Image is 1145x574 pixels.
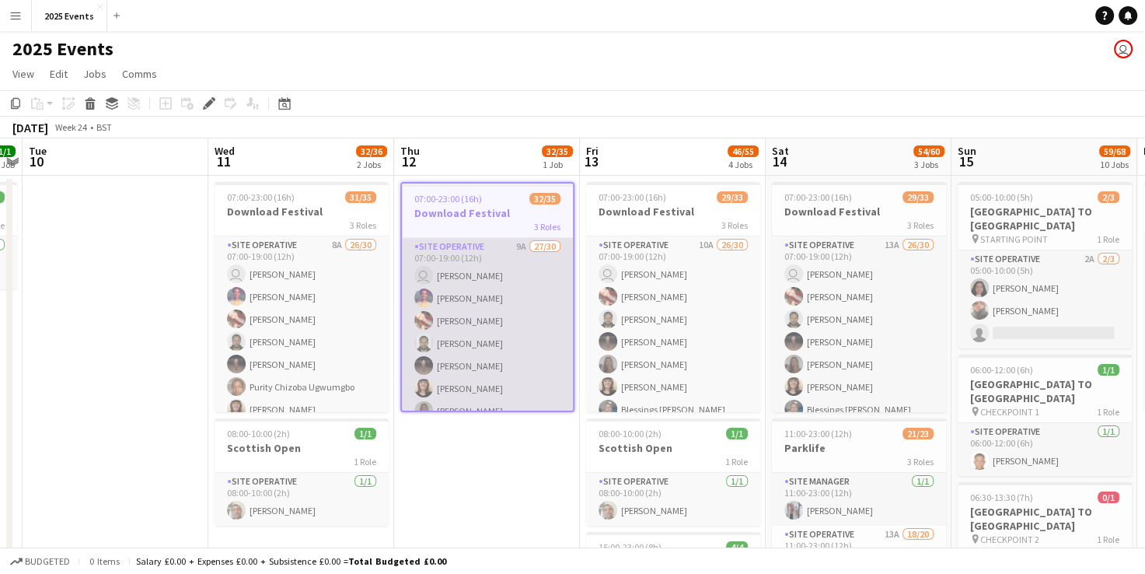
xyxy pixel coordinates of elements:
[725,456,748,467] span: 1 Role
[6,64,40,84] a: View
[599,191,666,203] span: 07:00-23:00 (16h)
[958,144,976,158] span: Sun
[215,473,389,526] app-card-role: Site Operative1/108:00-10:00 (2h)[PERSON_NAME]
[1097,233,1119,245] span: 1 Role
[77,64,113,84] a: Jobs
[1114,40,1133,58] app-user-avatar: Olivia Gill
[96,121,112,133] div: BST
[784,191,852,203] span: 07:00-23:00 (16h)
[1100,159,1129,170] div: 10 Jobs
[357,159,386,170] div: 2 Jobs
[970,492,1033,503] span: 06:30-13:30 (7h)
[772,182,946,412] div: 07:00-23:00 (16h)29/33Download Festival3 RolesSite Operative13A26/3007:00-19:00 (12h) [PERSON_NAM...
[958,250,1132,348] app-card-role: Site Operative2A2/305:00-10:00 (5h)[PERSON_NAME][PERSON_NAME]
[12,37,113,61] h1: 2025 Events
[586,205,760,219] h3: Download Festival
[913,145,944,157] span: 54/60
[402,206,573,220] h3: Download Festival
[980,534,1039,545] span: CHECKPOINT 2
[215,182,389,412] app-job-card: 07:00-23:00 (16h)31/35Download Festival3 RolesSite Operative8A26/3007:00-19:00 (12h) [PERSON_NAME...
[907,219,934,231] span: 3 Roles
[1097,534,1119,545] span: 1 Role
[586,441,760,455] h3: Scottish Open
[83,67,106,81] span: Jobs
[772,144,789,158] span: Sat
[116,64,163,84] a: Comms
[348,555,446,567] span: Total Budgeted £0.00
[44,64,74,84] a: Edit
[902,191,934,203] span: 29/33
[86,555,123,567] span: 0 items
[726,541,748,553] span: 4/4
[586,418,760,526] app-job-card: 08:00-10:00 (2h)1/1Scottish Open1 RoleSite Operative1/108:00-10:00 (2h)[PERSON_NAME]
[728,145,759,157] span: 46/55
[400,144,420,158] span: Thu
[29,144,47,158] span: Tue
[721,219,748,231] span: 3 Roles
[12,120,48,135] div: [DATE]
[50,67,68,81] span: Edit
[534,221,560,233] span: 3 Roles
[970,191,1033,203] span: 05:00-10:00 (5h)
[784,428,852,439] span: 11:00-23:00 (12h)
[586,144,599,158] span: Fri
[227,428,290,439] span: 08:00-10:00 (2h)
[726,428,748,439] span: 1/1
[542,145,573,157] span: 32/35
[914,159,944,170] div: 3 Jobs
[32,1,107,31] button: 2025 Events
[958,505,1132,533] h3: [GEOGRAPHIC_DATA] TO [GEOGRAPHIC_DATA]
[1098,492,1119,503] span: 0/1
[136,555,446,567] div: Salary £0.00 + Expenses £0.00 + Subsistence £0.00 =
[599,541,662,553] span: 15:00-23:00 (8h)
[980,233,1048,245] span: STARTING POINT
[529,193,560,205] span: 32/35
[122,67,157,81] span: Comms
[772,473,946,526] app-card-role: Site Manager1/111:00-23:00 (12h)[PERSON_NAME]
[772,441,946,455] h3: Parklife
[227,191,295,203] span: 07:00-23:00 (16h)
[26,152,47,170] span: 10
[8,553,72,570] button: Budgeted
[215,205,389,219] h3: Download Festival
[215,441,389,455] h3: Scottish Open
[728,159,758,170] div: 4 Jobs
[958,205,1132,233] h3: [GEOGRAPHIC_DATA] TO [GEOGRAPHIC_DATA]
[955,152,976,170] span: 15
[212,152,235,170] span: 11
[354,428,376,439] span: 1/1
[586,473,760,526] app-card-role: Site Operative1/108:00-10:00 (2h)[PERSON_NAME]
[958,355,1132,476] app-job-card: 06:00-12:00 (6h)1/1[GEOGRAPHIC_DATA] TO [GEOGRAPHIC_DATA] CHECKPOINT 11 RoleSite Operative1/106:0...
[599,428,662,439] span: 08:00-10:00 (2h)
[543,159,572,170] div: 1 Job
[12,67,34,81] span: View
[717,191,748,203] span: 29/33
[1098,191,1119,203] span: 2/3
[902,428,934,439] span: 21/23
[1097,406,1119,418] span: 1 Role
[345,191,376,203] span: 31/35
[1098,364,1119,376] span: 1/1
[970,364,1033,376] span: 06:00-12:00 (6h)
[51,121,90,133] span: Week 24
[958,423,1132,476] app-card-role: Site Operative1/106:00-12:00 (6h)[PERSON_NAME]
[354,456,376,467] span: 1 Role
[980,406,1039,418] span: CHECKPOINT 1
[215,144,235,158] span: Wed
[586,182,760,412] app-job-card: 07:00-23:00 (16h)29/33Download Festival3 RolesSite Operative10A26/3007:00-19:00 (12h) [PERSON_NAM...
[356,145,387,157] span: 32/36
[400,182,574,412] app-job-card: 07:00-23:00 (16h)32/35Download Festival3 RolesSite Operative9A27/3007:00-19:00 (12h) [PERSON_NAME...
[584,152,599,170] span: 13
[398,152,420,170] span: 12
[958,182,1132,348] app-job-card: 05:00-10:00 (5h)2/3[GEOGRAPHIC_DATA] TO [GEOGRAPHIC_DATA] STARTING POINT1 RoleSite Operative2A2/3...
[772,205,946,219] h3: Download Festival
[350,219,376,231] span: 3 Roles
[907,456,934,467] span: 3 Roles
[215,418,389,526] app-job-card: 08:00-10:00 (2h)1/1Scottish Open1 RoleSite Operative1/108:00-10:00 (2h)[PERSON_NAME]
